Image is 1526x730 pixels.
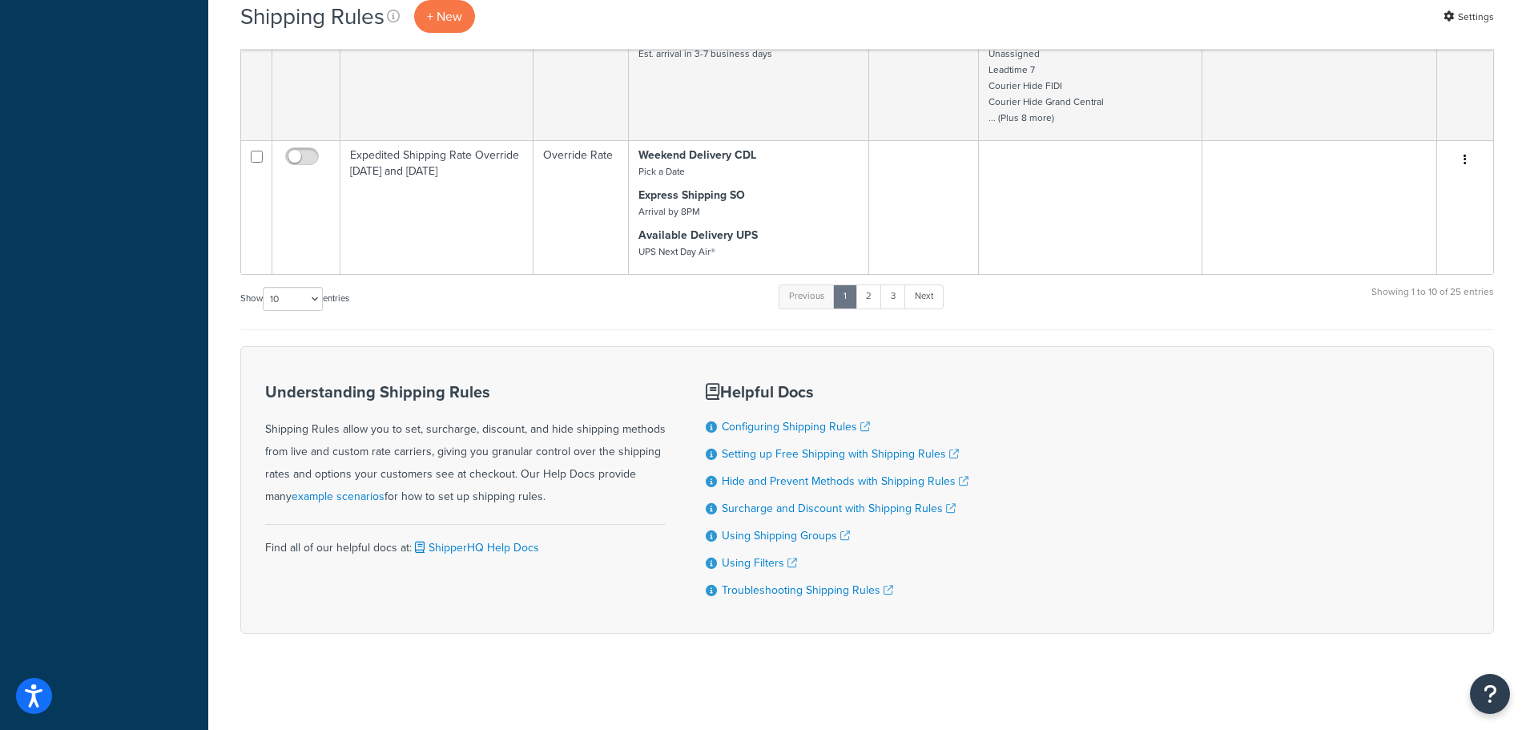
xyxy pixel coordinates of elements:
a: Surcharge and Discount with Shipping Rules [722,500,956,517]
small: Est. arrival in 3-7 business days [638,46,772,61]
a: ShipperHQ Help Docs [412,539,539,556]
a: Next [904,284,944,309]
td: Hide Nonperishable [340,22,533,140]
small: Pick a Date [638,164,685,179]
a: 1 [833,284,857,309]
strong: Available Delivery UPS [638,227,758,244]
a: Setting up Free Shipping with Shipping Rules [722,446,959,462]
h3: Understanding Shipping Rules [265,383,666,401]
div: Shipping Rules allow you to set, surcharge, discount, and hide shipping methods from live and cus... [265,383,666,508]
small: UPS Next Day Air® [638,244,715,259]
div: Find all of our helpful docs at: [265,524,666,559]
a: 3 [880,284,906,309]
h3: Helpful Docs [706,383,968,401]
select: Showentries [263,287,323,311]
a: example scenarios [292,488,385,505]
td: Hide Methods [533,22,629,140]
strong: Express Shipping SO [638,187,745,204]
label: Show entries [240,287,349,311]
a: Settings [1443,6,1494,28]
a: Troubleshooting Shipping Rules [722,582,893,599]
a: 2 [856,284,882,309]
a: Previous [779,284,835,309]
td: Expedited Shipping Rate Override [DATE] and [DATE] [340,140,533,274]
a: Using Filters [722,555,797,571]
h1: Shipping Rules [240,1,385,32]
a: Hide and Prevent Methods with Shipping Rules [722,473,968,490]
a: Configuring Shipping Rules [722,418,870,435]
strong: Weekend Delivery CDL [638,147,756,163]
div: Showing 1 to 10 of 25 entries [1371,283,1494,317]
small: Unassigned Leadtime 7 Courier Hide FIDI Courier Hide Grand Central ... (Plus 8 more) [988,46,1104,125]
td: Override Rate [533,140,629,274]
button: Open Resource Center [1470,674,1510,714]
small: Arrival by 8PM [638,204,700,219]
a: Using Shipping Groups [722,527,850,544]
